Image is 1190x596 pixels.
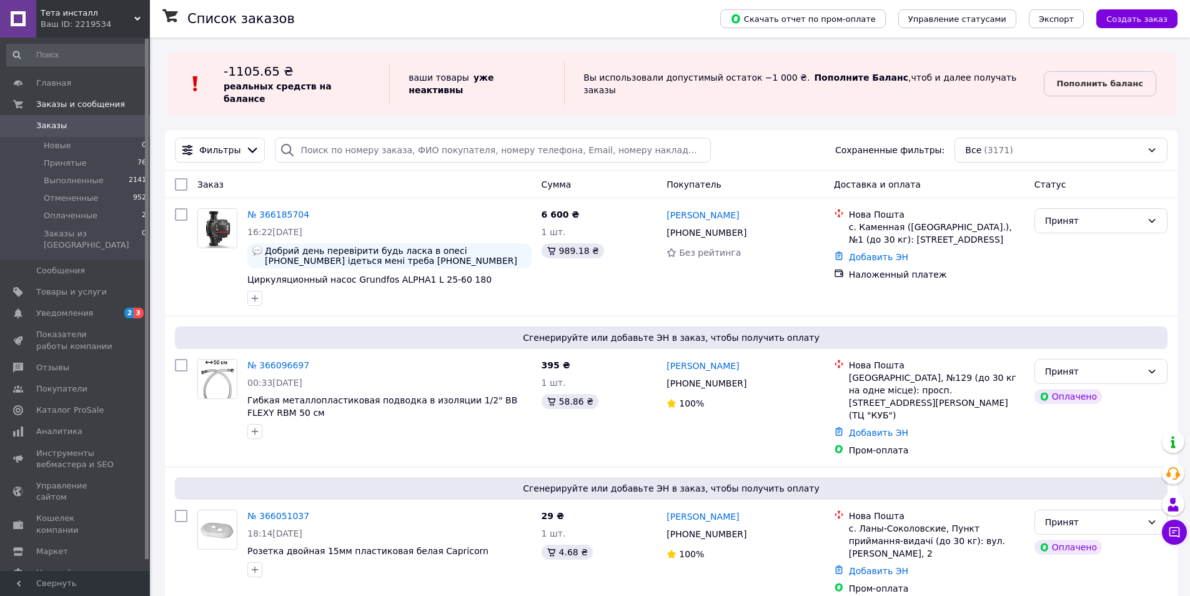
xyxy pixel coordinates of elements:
div: Оплачено [1034,389,1102,404]
div: с. Каменная ([GEOGRAPHIC_DATA].), №1 (до 30 кг): [STREET_ADDRESS] [849,221,1024,246]
a: № 366051037 [247,511,309,521]
input: Поиск по номеру заказа, ФИО покупателя, номеру телефона, Email, номеру накладной [275,138,710,163]
button: Создать заказ [1096,9,1178,28]
div: Пром-оплата [849,444,1024,457]
span: 100% [679,398,704,408]
span: Добрий день перевірити будь ласка в опесі [PHONE_NUMBER] ідеться мені треба [PHONE_NUMBER] якщо ц... [265,246,527,266]
span: 3 [134,308,144,318]
span: Заказ [197,179,224,189]
span: Доставка и оплата [834,179,921,189]
img: Фото товару [198,515,237,545]
span: Сохраненные фильтры: [835,144,945,156]
img: :exclamation: [186,74,205,93]
a: Розетка двойная 15мм пластиковая белая Capricorn [247,546,488,556]
span: Гибкая металлопластиковая подводка в изоляции 1/2" ВВ FLEXY RBM 50 см [247,395,517,418]
span: 29 ₴ [542,511,564,521]
span: Маркет [36,546,68,557]
div: Пром-оплата [849,582,1024,595]
span: Аналитика [36,426,82,437]
div: Оплачено [1034,540,1102,555]
a: Циркуляционный насос Grundfos ALPHA1 L 25-60 180 [247,275,492,285]
a: Создать заказ [1084,13,1178,23]
div: [PHONE_NUMBER] [664,375,749,392]
img: Фото товару [198,209,237,248]
b: Пополните Баланс [814,73,908,83]
span: Инструменты вебмастера и SEO [36,448,116,470]
span: Каталог ProSale [36,405,104,416]
span: Кошелек компании [36,513,116,535]
span: 2 [142,210,146,221]
div: Принят [1045,365,1142,378]
span: -1105.65 ₴ [224,64,294,79]
span: Отмененные [44,193,98,204]
span: Управление статусами [908,14,1006,24]
div: Нова Пошта [849,359,1024,371]
span: Сгенерируйте или добавьте ЭН в заказ, чтобы получить оплату [180,482,1163,495]
span: Сумма [542,179,572,189]
span: 395 ₴ [542,360,570,370]
a: Пополнить баланс [1044,71,1156,96]
span: Сгенерируйте или добавьте ЭН в заказ, чтобы получить оплату [180,331,1163,344]
a: Фото товару [197,359,237,399]
div: Нова Пошта [849,510,1024,522]
a: Добавить ЭН [849,428,908,438]
span: Без рейтинга [679,248,741,258]
span: Новые [44,140,71,151]
span: 1 шт. [542,227,566,237]
span: Товары и услуги [36,286,107,298]
span: Скачать отчет по пром-оплате [730,13,876,24]
span: Управление сайтом [36,480,116,503]
span: 1 шт. [542,378,566,388]
div: Ваш ID: 2219534 [41,19,150,30]
a: Добавить ЭН [849,566,908,576]
span: Заказы из [GEOGRAPHIC_DATA] [44,228,142,251]
button: Управление статусами [898,9,1016,28]
span: 6 600 ₴ [542,210,580,220]
div: ваши товары [389,63,564,105]
span: Покупатели [36,383,87,395]
a: Фото товару [197,510,237,550]
div: Вы использовали допустимый остаток −1 000 ₴. , чтоб и далее получать заказы [564,63,1043,105]
span: Все [965,144,981,156]
a: [PERSON_NAME] [667,510,739,523]
div: [PHONE_NUMBER] [664,224,749,241]
span: 1 шт. [542,528,566,538]
span: Оплаченные [44,210,97,221]
span: 16:22[DATE] [247,227,302,237]
span: 100% [679,549,704,559]
button: Экспорт [1029,9,1084,28]
div: 4.68 ₴ [542,545,593,560]
span: Настройки [36,567,82,578]
span: Экспорт [1039,14,1074,24]
span: Создать заказ [1106,14,1168,24]
span: 0 [142,140,146,151]
span: Сообщения [36,265,85,276]
button: Чат с покупателем [1162,520,1187,545]
div: с. Ланы-Соколовские, Пункт приймання-видачі (до 30 кг): вул. [PERSON_NAME], 2 [849,522,1024,560]
div: [GEOGRAPHIC_DATA], №129 (до 30 кг на одне місце): просп. [STREET_ADDRESS][PERSON_NAME] (ТЦ "КУБ") [849,371,1024,422]
span: Тета инсталл [41,8,134,19]
div: Принят [1045,515,1142,529]
div: Наложенный платеж [849,268,1024,281]
span: 18:14[DATE] [247,528,302,538]
span: Принятые [44,158,87,169]
img: :speech_balloon: [252,246,262,256]
a: № 366185704 [247,210,309,220]
div: 989.18 ₴ [542,243,604,258]
a: [PERSON_NAME] [667,209,739,221]
span: 00:33[DATE] [247,378,302,388]
span: 76 [137,158,146,169]
input: Поиск [6,44,147,66]
div: [PHONE_NUMBER] [664,525,749,543]
a: [PERSON_NAME] [667,360,739,372]
span: Покупатель [667,179,721,189]
span: 0 [142,228,146,251]
span: Заказы и сообщения [36,99,125,110]
img: Фото товару [198,360,237,398]
div: Принят [1045,214,1142,228]
div: 58.86 ₴ [542,394,598,409]
span: Статус [1034,179,1066,189]
b: реальных средств на балансе [224,81,332,104]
